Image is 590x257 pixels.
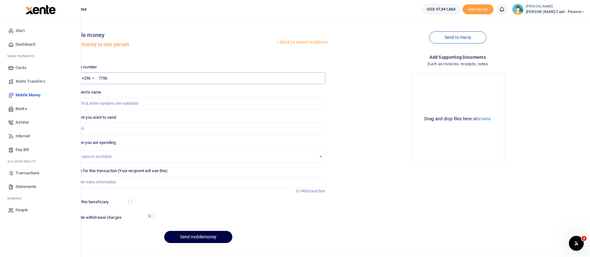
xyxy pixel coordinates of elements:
span: Mobile Money [16,92,40,98]
a: logo-small logo-large logo-large [25,7,56,11]
button: Send mobilemoney [164,231,232,243]
span: Dashboard [16,41,35,48]
div: Drag and drop files here or [414,116,502,122]
a: Start [5,24,76,38]
span: ake Payments [11,54,35,58]
a: Add money [462,7,494,11]
a: Xente Transfers [5,75,76,88]
li: M [5,194,76,203]
label: Recipient's name [71,89,101,95]
span: Xente Transfers [16,78,45,85]
span: Internet [16,133,30,139]
div: File Uploader [411,72,504,166]
a: Back to saved recipients [276,37,328,48]
span: 0/140 [296,189,306,193]
label: Amount you want to send [71,114,116,121]
li: Ac [5,157,76,166]
h4: Mobile money [68,32,276,39]
span: UGX 47,941,663 [427,6,455,12]
a: Statements [5,180,76,194]
iframe: Intercom live chat [569,236,584,251]
label: Reason you are spending [71,140,116,146]
input: Enter phone number [71,72,326,84]
a: Transactions [5,166,76,180]
h4: Add supporting Documents [330,54,585,61]
li: Toup your wallet [462,4,494,15]
input: UGX [71,123,326,135]
label: Phone number [71,64,97,70]
button: browse [477,117,491,121]
span: Start [16,28,25,34]
span: Pay Bill [16,147,29,153]
input: MTN & Airtel numbers are validated [71,98,326,109]
span: People [16,207,28,213]
a: Internet [5,129,76,143]
span: Airtime [16,119,29,126]
span: Banks [16,106,27,112]
small: [PERSON_NAME] [526,4,585,9]
a: UGX 47,941,663 [422,4,460,15]
a: Send to many [429,31,486,44]
span: Cards [16,65,26,71]
li: Wallet ballance [420,4,462,15]
h6: Include withdrawal charges [72,215,153,220]
label: Save this beneficiary [71,199,109,205]
a: Pay Bill [5,143,76,157]
li: M [5,51,76,61]
h5: Send money to one person [68,42,276,48]
span: Add money [462,4,494,15]
a: Cards [5,61,76,75]
span: characters [306,189,325,193]
a: People [5,203,76,217]
img: logo-large [26,5,56,14]
a: Banks [5,102,76,116]
div: No options available. [76,154,317,160]
a: Dashboard [5,38,76,51]
h4: Such as invoices, receipts, notes [330,61,585,67]
span: countability [12,159,36,164]
a: Mobile Money [5,88,76,102]
a: profile-user [PERSON_NAME] [PERSON_NAME] Cash - Finance [512,4,585,15]
span: anage [11,196,22,201]
img: profile-user [512,4,523,15]
div: +256 [82,75,91,81]
span: [PERSON_NAME] Cash - Finance [526,9,585,15]
span: Statements [16,184,36,190]
span: 2 [582,236,587,241]
label: Memo for this transaction (Your recipient will see this) [71,168,168,174]
input: Enter extra information [71,176,326,188]
div: Uganda: +256 [71,73,96,84]
span: Transactions [16,170,39,176]
a: Airtime [5,116,76,129]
